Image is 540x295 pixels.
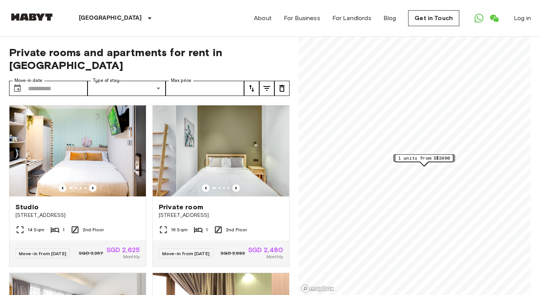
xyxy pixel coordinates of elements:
a: Mapbox logo [301,284,334,293]
label: Max price [171,77,191,84]
img: Habyt [9,13,55,21]
a: Log in [514,14,531,23]
a: Get in Touch [408,10,459,26]
button: tune [274,81,290,96]
div: Map marker [395,154,453,166]
button: Previous image [232,184,240,192]
img: Marketing picture of unit SG-01-111-002-001 [9,105,146,196]
span: Move-in from [DATE] [162,251,210,256]
img: Marketing picture of unit SG-01-021-008-01 [153,105,289,196]
span: 1 [206,226,208,233]
div: Map marker [393,154,454,166]
p: [GEOGRAPHIC_DATA] [79,14,142,23]
a: Marketing picture of unit SG-01-111-002-001Previous imagePrevious imageStudio[STREET_ADDRESS]14 S... [9,105,146,267]
span: 16 Sqm [171,226,188,233]
span: Private rooms and apartments for rent in [GEOGRAPHIC_DATA] [9,46,290,72]
span: 1 [63,226,64,233]
a: For Landlords [332,14,371,23]
span: [STREET_ADDRESS] [16,212,140,219]
button: Previous image [59,184,66,192]
button: tune [259,81,274,96]
button: tune [244,81,259,96]
button: Choose date [10,81,25,96]
span: Move-in from [DATE] [19,251,66,256]
a: For Business [284,14,320,23]
span: [STREET_ADDRESS] [159,212,283,219]
a: About [254,14,272,23]
a: Blog [383,14,396,23]
span: SGD 2,480 [248,246,283,253]
span: Private room [159,202,203,212]
span: Monthly [266,253,283,260]
button: Previous image [89,184,97,192]
button: Previous image [202,184,210,192]
a: Marketing picture of unit SG-01-021-008-01Previous imagePrevious imagePrivate room[STREET_ADDRESS... [152,105,290,267]
span: Monthly [123,253,140,260]
span: 2nd Floor [83,226,104,233]
span: 1 units from S$3990 [398,155,450,162]
span: Studio [16,202,39,212]
label: Move-in date [14,77,42,84]
span: 2nd Floor [226,226,247,233]
div: Map marker [394,154,453,166]
span: SGD 2,893 [221,250,245,257]
span: 14 Sqm [28,226,44,233]
span: SGD 3,367 [79,250,103,257]
a: Open WhatsApp [471,11,487,26]
span: SGD 2,625 [106,246,140,253]
label: Type of stay [93,77,119,84]
a: Open WeChat [487,11,502,26]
